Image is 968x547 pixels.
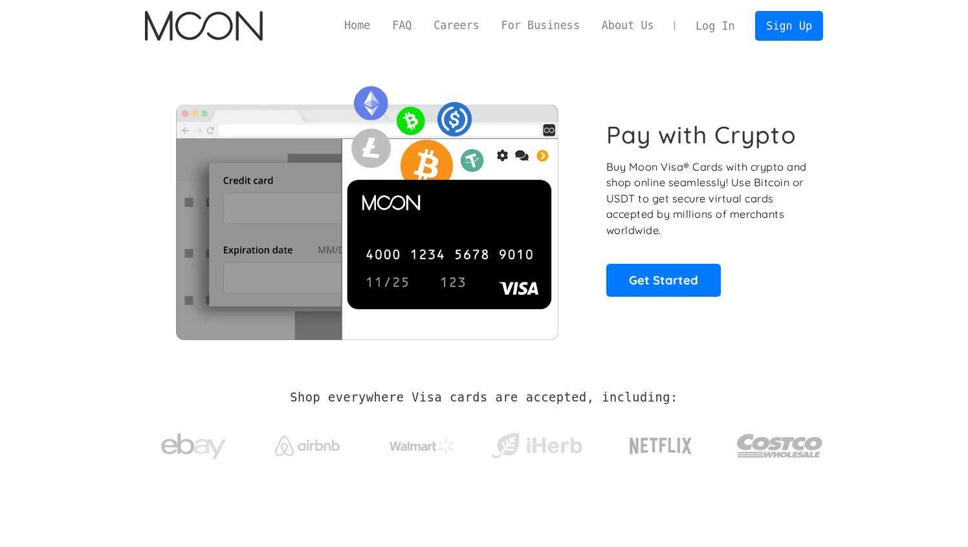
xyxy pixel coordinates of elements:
[390,438,454,454] img: Walmart
[161,426,226,467] img: ebay
[736,422,823,470] img: Costco
[333,17,381,34] a: Home
[145,11,262,41] img: Moon Logo
[628,430,693,462] img: Netflix
[374,425,470,460] a: Walmart
[489,416,585,469] a: iHerb
[685,12,745,40] a: Log In
[145,413,241,473] a: ebay
[145,77,588,339] img: Moon Cards let you spend your crypto anywhere Visa is accepted.
[259,423,356,462] a: Airbnb
[290,391,677,405] h2: Shop everywhere Visa cards are accepted, including:
[145,11,262,41] a: home
[490,17,591,34] a: For Business
[275,436,340,456] img: Airbnb
[606,264,721,296] a: Get Started
[423,17,490,34] a: Careers
[489,429,585,463] img: iHerb
[755,11,822,40] a: Sign Up
[603,417,719,469] a: Netflix
[606,159,809,239] p: Buy Moon Visa® Cards with crypto and shop online seamlessly! Use Bitcoin or USDT to get secure vi...
[591,17,665,34] a: About Us
[736,409,823,477] a: Costco
[606,120,797,149] h1: Pay with Crypto
[381,17,423,34] a: FAQ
